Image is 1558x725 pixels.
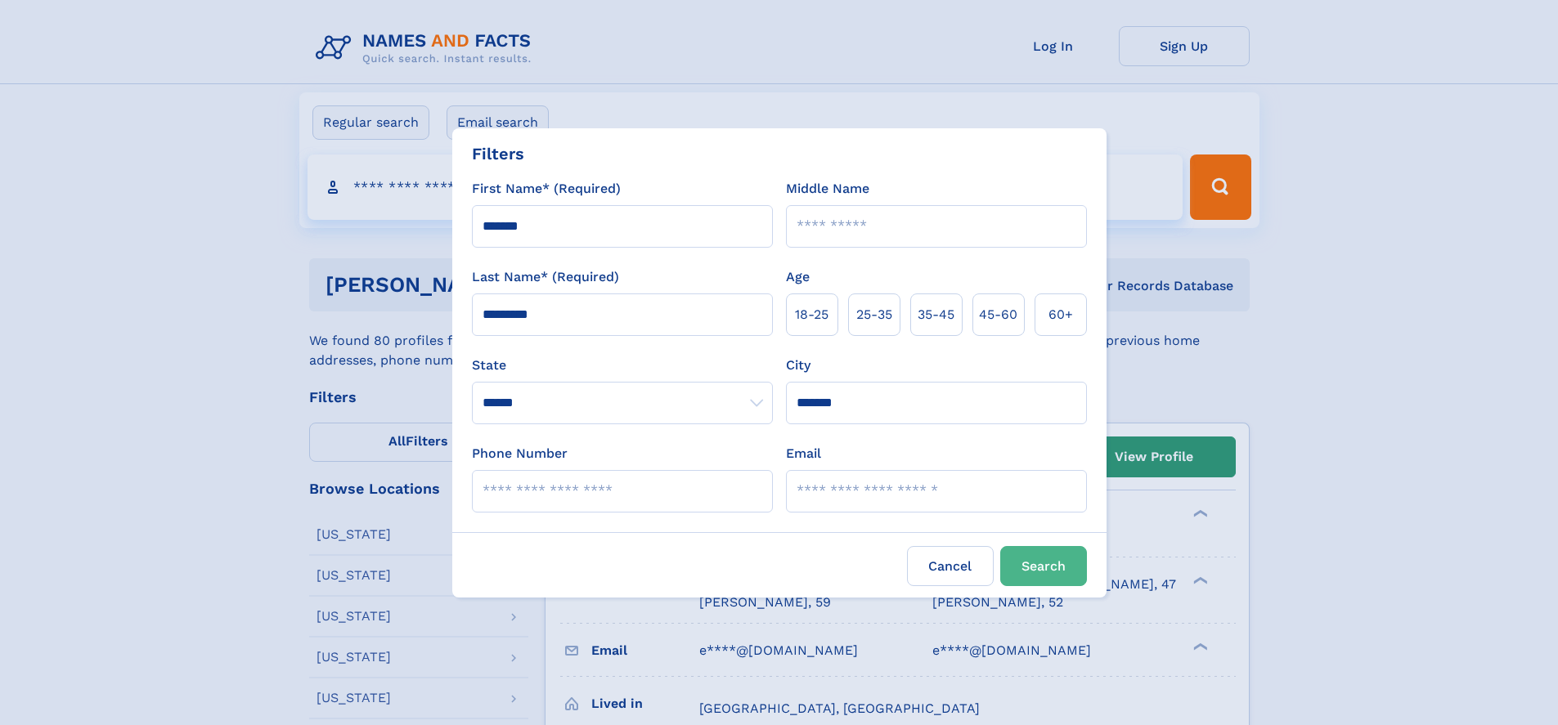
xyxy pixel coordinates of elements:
[786,179,869,199] label: Middle Name
[1000,546,1087,586] button: Search
[1048,305,1073,324] span: 60+
[918,305,954,324] span: 35‑45
[786,444,821,463] label: Email
[795,305,828,324] span: 18‑25
[472,179,621,199] label: First Name* (Required)
[979,305,1017,324] span: 45‑60
[472,141,524,166] div: Filters
[472,267,619,287] label: Last Name* (Required)
[472,356,773,375] label: State
[786,356,810,375] label: City
[472,444,568,463] label: Phone Number
[856,305,892,324] span: 25‑35
[907,546,994,586] label: Cancel
[786,267,810,287] label: Age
